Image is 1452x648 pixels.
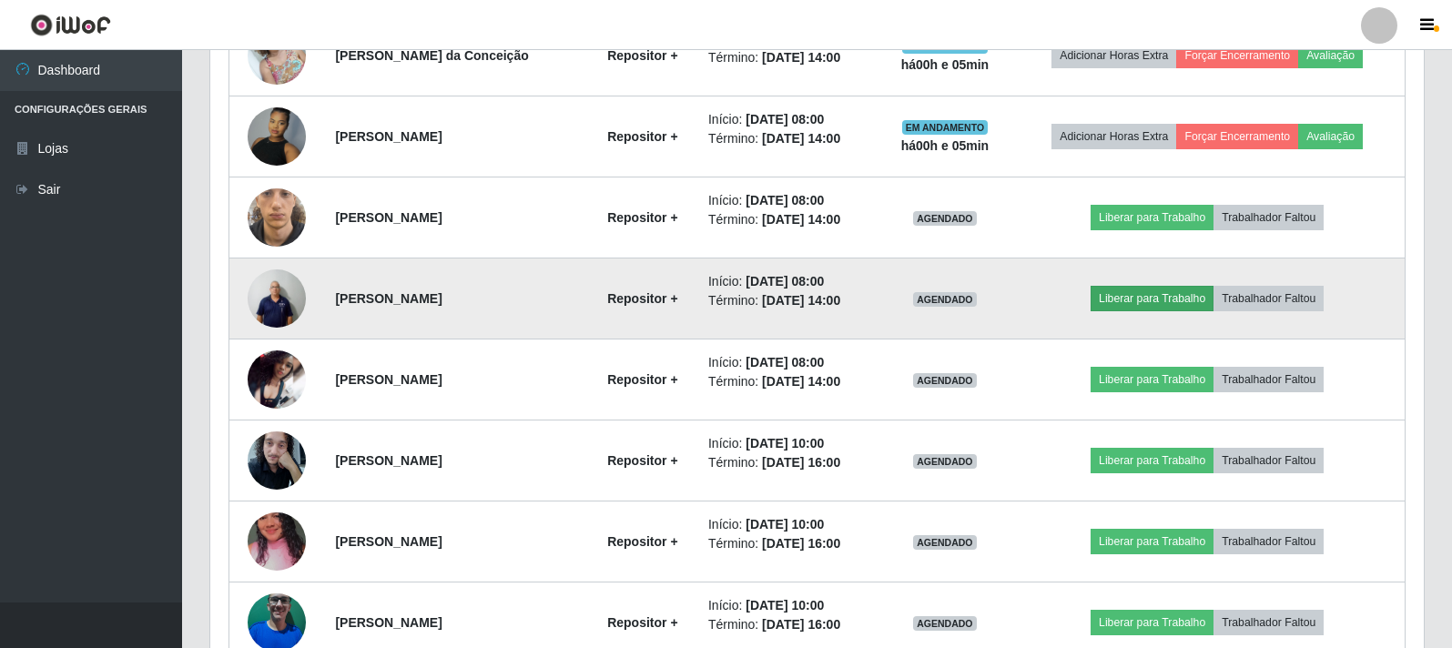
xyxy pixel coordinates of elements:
[902,120,989,135] span: EM ANDAMENTO
[1213,367,1324,392] button: Trabalhador Faltou
[708,191,869,210] li: Início:
[335,129,442,144] strong: [PERSON_NAME]
[248,259,306,337] img: 1754951797627.jpeg
[248,421,306,499] img: 1747575211019.jpeg
[1298,43,1363,68] button: Avaliação
[1213,529,1324,554] button: Trabalhador Faltou
[708,129,869,148] li: Término:
[335,534,442,549] strong: [PERSON_NAME]
[248,155,306,281] img: 1749668306619.jpeg
[1051,43,1176,68] button: Adicionar Horas Extra
[708,615,869,634] li: Término:
[1091,448,1213,473] button: Liberar para Trabalho
[1091,205,1213,230] button: Liberar para Trabalho
[335,372,442,387] strong: [PERSON_NAME]
[762,131,840,146] time: [DATE] 14:00
[607,129,677,144] strong: Repositor +
[1176,43,1298,68] button: Forçar Encerramento
[1213,205,1324,230] button: Trabalhador Faltou
[1176,124,1298,149] button: Forçar Encerramento
[607,48,677,63] strong: Repositor +
[335,210,442,225] strong: [PERSON_NAME]
[746,517,824,532] time: [DATE] 10:00
[762,293,840,308] time: [DATE] 14:00
[1091,529,1213,554] button: Liberar para Trabalho
[708,353,869,372] li: Início:
[746,355,824,370] time: [DATE] 08:00
[1091,367,1213,392] button: Liberar para Trabalho
[708,291,869,310] li: Término:
[248,16,306,94] img: 1744720171355.jpeg
[607,534,677,549] strong: Repositor +
[913,535,977,550] span: AGENDADO
[708,434,869,453] li: Início:
[1298,124,1363,149] button: Avaliação
[913,292,977,307] span: AGENDADO
[746,193,824,208] time: [DATE] 08:00
[762,374,840,389] time: [DATE] 14:00
[607,453,677,468] strong: Repositor +
[762,536,840,551] time: [DATE] 16:00
[1213,610,1324,635] button: Trabalhador Faltou
[762,212,840,227] time: [DATE] 14:00
[1051,124,1176,149] button: Adicionar Horas Extra
[30,14,111,36] img: CoreUI Logo
[607,291,677,306] strong: Repositor +
[335,291,442,306] strong: [PERSON_NAME]
[901,57,990,72] strong: há 00 h e 05 min
[746,436,824,451] time: [DATE] 10:00
[913,616,977,631] span: AGENDADO
[708,453,869,472] li: Término:
[746,274,824,289] time: [DATE] 08:00
[1091,286,1213,311] button: Liberar para Trabalho
[746,112,824,127] time: [DATE] 08:00
[708,596,869,615] li: Início:
[708,48,869,67] li: Término:
[913,454,977,469] span: AGENDADO
[708,515,869,534] li: Início:
[1213,286,1324,311] button: Trabalhador Faltou
[708,210,869,229] li: Término:
[248,97,306,175] img: 1758026453705.jpeg
[746,598,824,613] time: [DATE] 10:00
[607,372,677,387] strong: Repositor +
[607,615,677,630] strong: Repositor +
[607,210,677,225] strong: Repositor +
[248,350,306,409] img: 1757352039197.jpeg
[901,138,990,153] strong: há 00 h e 05 min
[913,373,977,388] span: AGENDADO
[708,372,869,391] li: Término:
[708,534,869,553] li: Término:
[762,617,840,632] time: [DATE] 16:00
[762,455,840,470] time: [DATE] 16:00
[708,110,869,129] li: Início:
[335,453,442,468] strong: [PERSON_NAME]
[335,48,528,63] strong: [PERSON_NAME] da Conceição
[708,272,869,291] li: Início:
[335,615,442,630] strong: [PERSON_NAME]
[762,50,840,65] time: [DATE] 14:00
[913,211,977,226] span: AGENDADO
[248,490,306,593] img: 1748546544692.jpeg
[1091,610,1213,635] button: Liberar para Trabalho
[1213,448,1324,473] button: Trabalhador Faltou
